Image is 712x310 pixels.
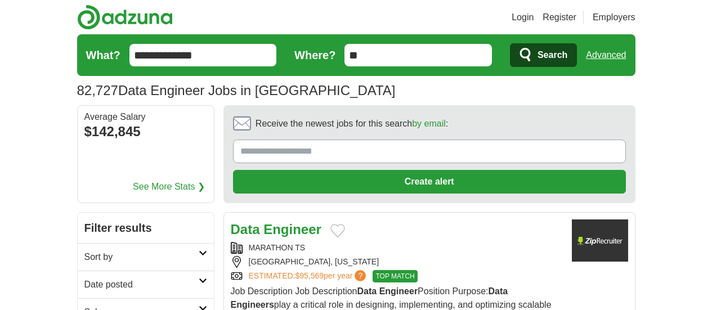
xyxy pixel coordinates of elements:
[357,286,377,296] strong: Data
[249,270,369,282] a: ESTIMATED:$95,569per year?
[231,222,321,237] a: Data Engineer
[77,80,118,101] span: 82,727
[295,271,324,280] span: $95,569
[231,300,274,309] strong: Engineers
[84,122,207,142] div: $142,845
[77,83,396,98] h1: Data Engineer Jobs in [GEOGRAPHIC_DATA]
[510,43,577,67] button: Search
[330,224,345,237] button: Add to favorite jobs
[489,286,508,296] strong: Data
[512,11,534,24] a: Login
[355,270,366,281] span: ?
[231,256,563,268] div: [GEOGRAPHIC_DATA], [US_STATE]
[78,243,214,271] a: Sort by
[412,119,446,128] a: by email
[231,242,563,254] div: MARATHON TS
[543,11,576,24] a: Register
[84,113,207,122] div: Average Salary
[86,47,120,64] label: What?
[77,5,173,30] img: Adzuna logo
[379,286,418,296] strong: Engineer
[231,222,260,237] strong: Data
[572,219,628,262] img: Company logo
[256,117,448,131] span: Receive the newest jobs for this search :
[263,222,321,237] strong: Engineer
[84,278,199,291] h2: Date posted
[78,213,214,243] h2: Filter results
[593,11,635,24] a: Employers
[373,270,417,282] span: TOP MATCH
[538,44,567,66] span: Search
[84,250,199,264] h2: Sort by
[133,180,205,194] a: See More Stats ❯
[233,170,626,194] button: Create alert
[586,44,626,66] a: Advanced
[294,47,335,64] label: Where?
[78,271,214,298] a: Date posted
